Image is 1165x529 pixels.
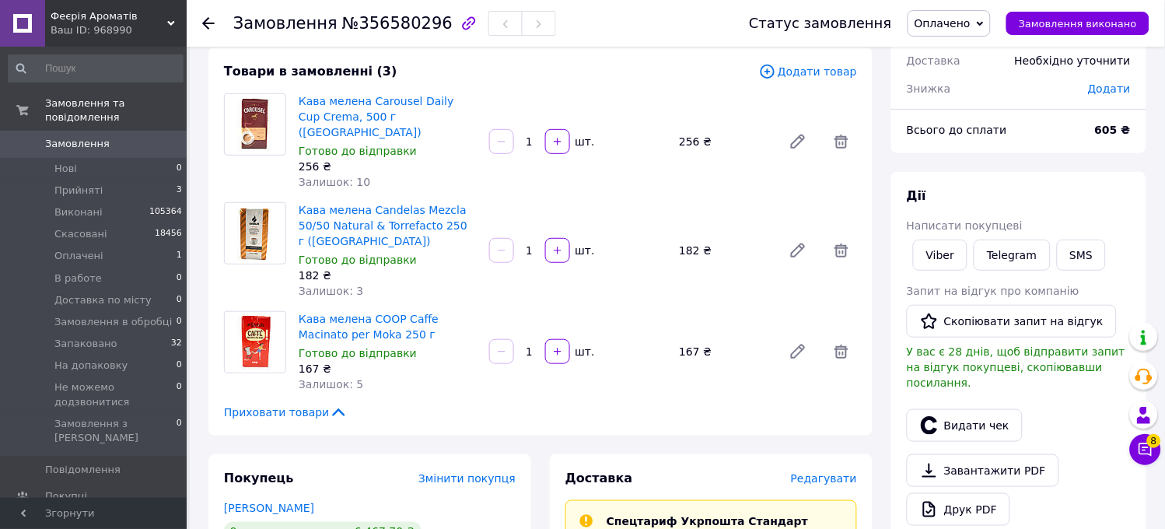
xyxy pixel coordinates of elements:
[299,145,417,157] span: Готово до відправки
[224,471,294,485] span: Покупець
[177,272,182,286] span: 0
[907,219,1023,232] span: Написати покупцеві
[759,63,857,80] span: Додати товар
[1057,240,1107,271] button: SMS
[782,336,813,367] a: Редагувати
[54,205,103,219] span: Виконані
[791,472,857,485] span: Редагувати
[299,204,467,247] a: Кава мелена Candelas Mezcla 50/50 Natural & Torrefacto 250 г ([GEOGRAPHIC_DATA])
[572,243,596,258] div: шт.
[907,124,1007,136] span: Всього до сплати
[418,472,516,485] span: Змінити покупця
[149,205,182,219] span: 105364
[907,82,951,95] span: Знижка
[45,463,121,477] span: Повідомлення
[1006,12,1149,35] button: Замовлення виконано
[974,240,1050,271] a: Telegram
[233,203,278,264] img: Кава мелена Candelas Mezcla 50/50 Natural & Torrefacto 250 г (Іспанія)
[51,9,167,23] span: Феєрія Ароматів
[673,131,776,152] div: 256 ₴
[673,240,776,261] div: 182 ₴
[54,162,77,176] span: Нові
[177,184,182,198] span: 3
[54,184,103,198] span: Прийняті
[907,188,926,203] span: Дії
[299,159,477,174] div: 256 ₴
[233,14,338,33] span: Замовлення
[202,16,215,31] div: Повернутися назад
[8,54,184,82] input: Пошук
[177,249,182,263] span: 1
[1095,124,1131,136] b: 605 ₴
[54,227,107,241] span: Скасовані
[177,359,182,373] span: 0
[299,347,417,359] span: Готово до відправки
[54,337,117,351] span: Запаковано
[299,378,364,391] span: Залишок: 5
[54,293,152,307] span: Доставка по місту
[782,126,813,157] a: Редагувати
[177,380,182,408] span: 0
[45,96,187,124] span: Замовлення та повідомлення
[907,409,1023,442] button: Видати чек
[1006,44,1140,78] div: Необхідно уточнити
[907,305,1117,338] button: Скопіювати запит на відгук
[45,137,110,151] span: Замовлення
[54,417,177,445] span: Замовлення з [PERSON_NAME]
[54,315,172,329] span: Замовлення в обробці
[826,235,857,266] span: Видалити
[1147,434,1161,448] span: 8
[224,502,314,514] a: [PERSON_NAME]
[51,23,187,37] div: Ваш ID: 968990
[299,176,370,188] span: Залишок: 10
[299,313,439,341] a: Кава мелена COOP Caffe Macinato per Moka 250 г
[54,249,103,263] span: Оплачені
[913,240,967,271] a: Viber
[177,162,182,176] span: 0
[907,285,1079,297] span: Запит на відгук про компанію
[907,493,1010,526] a: Друк PDF
[299,268,477,283] div: 182 ₴
[749,16,892,31] div: Статус замовлення
[54,272,102,286] span: В работе
[907,54,960,67] span: Доставка
[224,405,348,420] span: Приховати товари
[299,361,477,377] div: 167 ₴
[177,417,182,445] span: 0
[299,95,454,138] a: Кава мелена Carousel Daily Cup Crema, 500 г ([GEOGRAPHIC_DATA])
[299,254,417,266] span: Готово до відправки
[233,312,278,373] img: Кава мелена COOP Caffe Macinato per Moka 250 г
[1130,434,1161,465] button: Чат з покупцем8
[1088,82,1131,95] span: Додати
[155,227,182,241] span: 18456
[572,134,596,149] div: шт.
[342,14,453,33] span: №356580296
[673,341,776,363] div: 167 ₴
[54,359,128,373] span: На допаковку
[171,337,182,351] span: 32
[572,344,596,359] div: шт.
[45,489,87,503] span: Покупці
[907,454,1059,487] a: Завантажити PDF
[224,64,397,79] span: Товари в замовленні (3)
[565,471,633,485] span: Доставка
[607,515,808,527] span: Спецтариф Укрпошта Стандарт
[782,235,813,266] a: Редагувати
[907,345,1125,389] span: У вас є 28 днів, щоб відправити запит на відгук покупцеві, скопіювавши посилання.
[1019,18,1137,30] span: Замовлення виконано
[54,380,177,408] span: Не можемо додзвонитися
[177,293,182,307] span: 0
[826,126,857,157] span: Видалити
[233,94,278,155] img: Кава мелена Carousel Daily Cup Crema, 500 г (Нідерланди)
[177,315,182,329] span: 0
[299,285,364,297] span: Залишок: 3
[826,336,857,367] span: Видалити
[915,17,971,30] span: Оплачено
